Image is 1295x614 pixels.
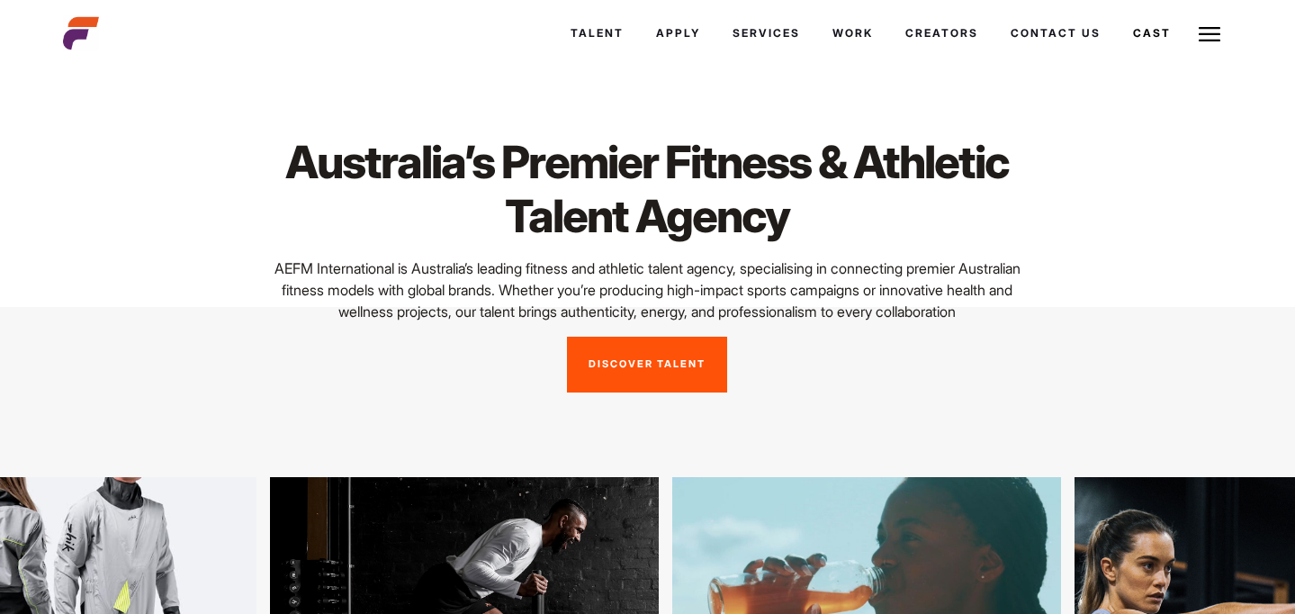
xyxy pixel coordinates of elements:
[1117,9,1187,58] a: Cast
[889,9,994,58] a: Creators
[567,337,727,393] a: Discover Talent
[816,9,889,58] a: Work
[554,9,640,58] a: Talent
[640,9,716,58] a: Apply
[994,9,1117,58] a: Contact Us
[1199,23,1220,45] img: Burger icon
[261,257,1034,322] p: AEFM International is Australia’s leading fitness and athletic talent agency, specialising in con...
[716,9,816,58] a: Services
[261,135,1034,243] h1: Australia’s Premier Fitness & Athletic Talent Agency
[63,15,99,51] img: cropped-aefm-brand-fav-22-square.png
